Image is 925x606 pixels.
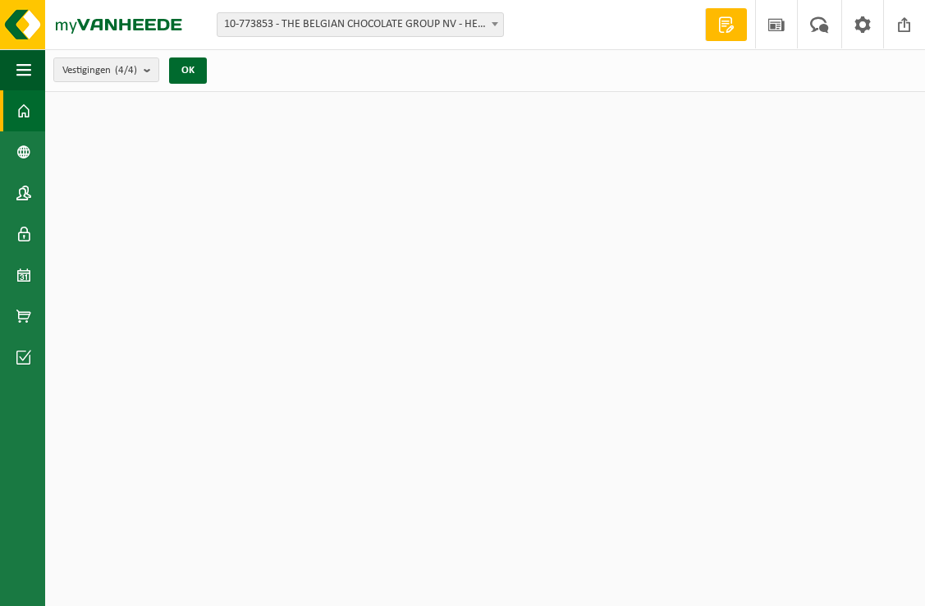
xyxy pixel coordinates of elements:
span: 10-773853 - THE BELGIAN CHOCOLATE GROUP NV - HERENTALS [218,13,503,36]
button: OK [169,57,207,84]
button: Vestigingen(4/4) [53,57,159,82]
span: 10-773853 - THE BELGIAN CHOCOLATE GROUP NV - HERENTALS [217,12,504,37]
span: Vestigingen [62,58,137,83]
count: (4/4) [115,65,137,76]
